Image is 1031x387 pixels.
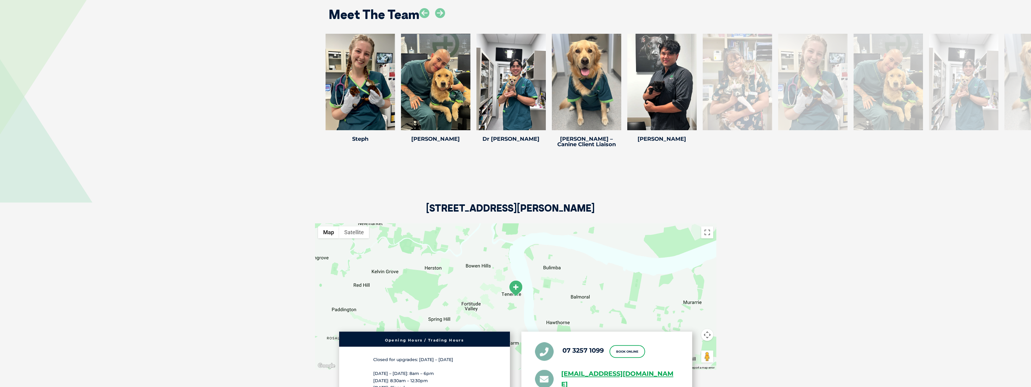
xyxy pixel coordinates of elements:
[318,226,339,238] button: Show street map
[701,329,713,341] button: Map camera controls
[326,136,395,142] h4: Steph
[562,347,604,354] a: 07 3257 1099
[339,226,369,238] button: Show satellite imagery
[552,136,621,147] h4: [PERSON_NAME] – Canine Client Liaison
[609,345,645,358] a: Book Online
[342,338,507,342] h6: Opening Hours / Trading Hours
[426,203,595,223] h2: [STREET_ADDRESS][PERSON_NAME]
[476,136,546,142] h4: Dr [PERSON_NAME]
[401,136,470,142] h4: [PERSON_NAME]
[329,8,419,21] h2: Meet The Team
[701,226,713,238] button: Toggle fullscreen view
[627,136,697,142] h4: [PERSON_NAME]
[373,356,476,363] p: Closed for upgrades: [DATE] – [DATE]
